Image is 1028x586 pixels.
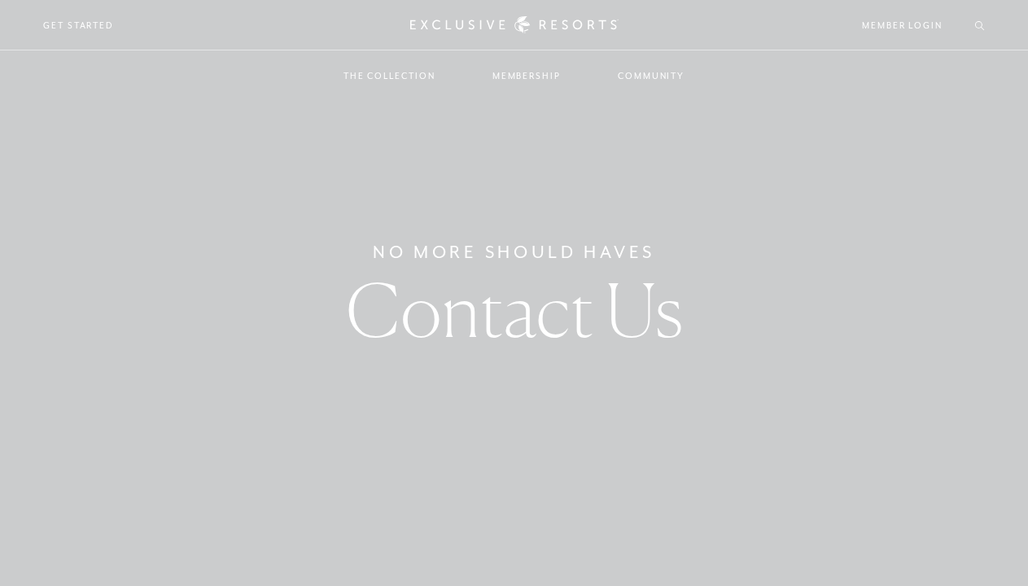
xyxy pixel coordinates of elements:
[862,18,943,33] a: Member Login
[43,18,114,33] a: Get Started
[601,52,701,99] a: Community
[373,239,655,265] h6: No More Should Haves
[346,273,683,347] h1: Contact Us
[476,52,577,99] a: Membership
[327,52,452,99] a: The Collection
